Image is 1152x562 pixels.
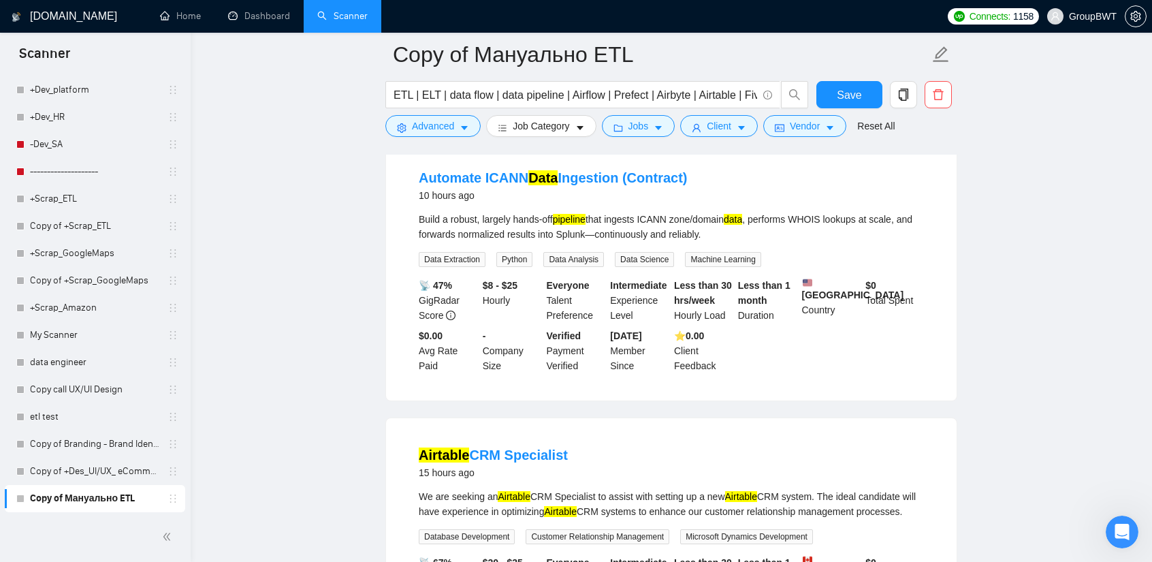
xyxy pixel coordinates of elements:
span: Save [837,87,861,104]
b: Less than 30 hrs/week [674,280,732,306]
input: Search Freelance Jobs... [394,87,757,104]
a: Automate ICANNDataIngestion (Contract) [419,170,687,185]
b: $8 - $25 [483,280,517,291]
button: search [781,81,808,108]
button: userClientcaret-down [680,115,758,137]
span: Job Category [513,119,569,134]
span: Data Extraction [419,252,485,267]
b: - [483,330,486,341]
div: Payment Verified [544,328,608,373]
a: -------------------- [30,158,159,185]
a: AirtableCRM Specialist [419,448,568,463]
span: holder [167,384,178,395]
b: Everyone [547,280,590,291]
span: Database Development [419,529,515,544]
span: caret-down [654,123,663,133]
a: -Dev_SA [30,131,159,158]
span: holder [167,330,178,341]
span: info-circle [446,311,455,320]
a: searchScanner [317,10,368,22]
b: $0.00 [419,330,443,341]
iframe: Intercom live chat [1106,516,1138,548]
div: Avg Rate Paid [416,328,480,373]
a: Copy of +Scrap_GoogleMaps [30,267,159,294]
span: user [1051,12,1060,21]
a: Copy of Мануально ETL [30,485,159,512]
div: Country [799,278,863,323]
mark: pipeline [553,214,586,225]
div: Build a robust, largely hands-off that ingests ICANN zone/domain , performs WHOIS lookups at scal... [419,212,924,242]
span: holder [167,248,178,259]
a: Copy of +Scrap_ETL [30,213,159,240]
span: double-left [162,530,176,544]
div: Experience Level [607,278,671,323]
div: Company Size [480,328,544,373]
span: copy [891,89,916,101]
div: 10 hours ago [419,187,687,204]
span: Microsoft Dynamics Development [680,529,813,544]
span: caret-down [460,123,469,133]
span: holder [167,193,178,204]
a: setting [1125,11,1147,22]
button: setting [1125,5,1147,27]
div: Member Since [607,328,671,373]
b: 📡 47% [419,280,452,291]
span: holder [167,84,178,95]
span: delete [925,89,951,101]
span: Jobs [628,119,649,134]
b: ⭐️ 0.00 [674,330,704,341]
span: holder [167,466,178,477]
span: holder [167,112,178,123]
span: edit [932,46,950,63]
button: folderJobscaret-down [602,115,675,137]
button: settingAdvancedcaret-down [385,115,481,137]
img: upwork-logo.png [954,11,965,22]
span: holder [167,275,178,286]
span: caret-down [737,123,746,133]
b: Verified [547,330,581,341]
span: folder [613,123,623,133]
a: My Scanner [30,322,159,349]
span: 1158 [1013,9,1034,24]
span: user [692,123,701,133]
mark: Data [528,170,558,185]
span: holder [167,302,178,313]
mark: Airtable [544,506,576,517]
button: Save [816,81,882,108]
span: holder [167,221,178,232]
span: Python [496,252,532,267]
span: holder [167,357,178,368]
div: Client Feedback [671,328,735,373]
mark: data [724,214,742,225]
a: dashboardDashboard [228,10,290,22]
div: We are seeking an CRM Specialist to assist with setting up a new CRM system. The ideal candidate ... [419,489,924,519]
button: idcardVendorcaret-down [763,115,846,137]
a: etl test [30,403,159,431]
b: [GEOGRAPHIC_DATA] [802,278,904,300]
span: Advanced [412,119,454,134]
div: Hourly [480,278,544,323]
a: +Dev_HR [30,104,159,131]
a: homeHome [160,10,201,22]
div: 15 hours ago [419,465,568,481]
span: bars [498,123,507,133]
span: Vendor [790,119,820,134]
a: Reset All [857,119,895,134]
span: Scanner [8,44,81,72]
span: info-circle [763,91,772,99]
b: Less than 1 month [738,280,790,306]
a: +Scrap_Amazon [30,294,159,322]
a: Copy of Branding - Brand Identity [30,431,159,458]
button: barsJob Categorycaret-down [486,115,596,137]
span: holder [167,439,178,450]
button: copy [890,81,917,108]
a: +Dev_platform [30,76,159,104]
div: Hourly Load [671,278,735,323]
div: Total Spent [863,278,927,323]
button: delete [925,81,952,108]
mark: Airtable [419,448,469,463]
span: Connects: [970,9,1010,24]
a: Copy call UX/UI Design [30,376,159,403]
a: data engineer [30,349,159,376]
